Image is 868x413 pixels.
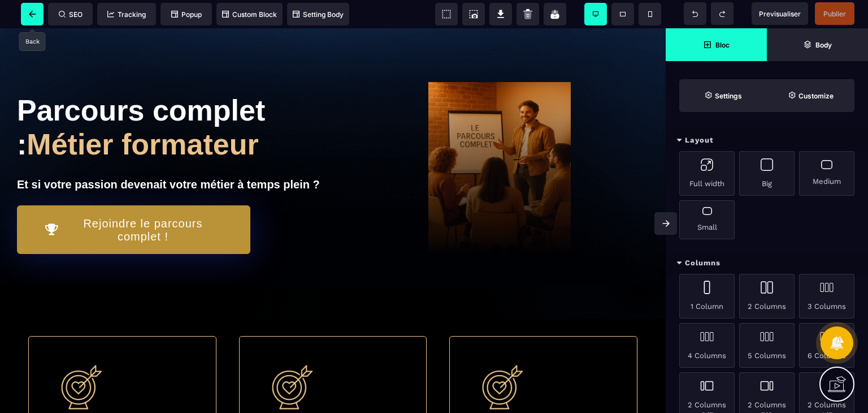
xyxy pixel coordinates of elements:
[799,151,854,196] div: Medium
[666,253,868,274] div: Columns
[798,92,834,100] strong: Customize
[739,151,795,196] div: Big
[815,41,832,49] strong: Body
[171,10,202,19] span: Popup
[739,323,795,368] div: 5 Columns
[27,100,258,132] span: Métier formateur
[107,10,146,19] span: Tracking
[666,28,767,61] span: Open Blocks
[767,79,854,112] span: Open Style Manager
[679,79,767,112] span: Settings
[799,274,854,319] div: 3 Columns
[472,331,529,388] img: 184210e047c06fd5bc12ddb28e3bbffc_Cible.png
[715,92,742,100] strong: Settings
[739,274,795,319] div: 2 Columns
[59,10,83,19] span: SEO
[752,2,808,25] span: Preview
[679,200,735,239] div: Small
[262,331,319,388] img: 184210e047c06fd5bc12ddb28e3bbffc_Cible.png
[715,41,730,49] strong: Bloc
[462,3,485,25] span: Screenshot
[767,28,868,61] span: Open Layer Manager
[17,147,350,166] text: Et si votre passion devenait votre métier à temps plein ?
[51,331,108,388] img: 184210e047c06fd5bc12ddb28e3bbffc_Cible.png
[679,274,735,319] div: 1 Column
[17,65,350,139] h1: Parcours complet :
[666,130,868,151] div: Layout
[679,323,735,368] div: 4 Columns
[823,10,846,18] span: Publier
[222,10,277,19] span: Custom Block
[435,3,458,25] span: View components
[679,151,735,196] div: Full width
[799,323,854,368] div: 6 Columns
[17,177,250,226] button: Rejoindre le parcours complet !
[759,10,801,18] span: Previsualiser
[293,10,344,19] span: Setting Body
[428,54,571,226] img: 8fd773c12a2fee10892d47c6ae6e619e_Parcours_complet.png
